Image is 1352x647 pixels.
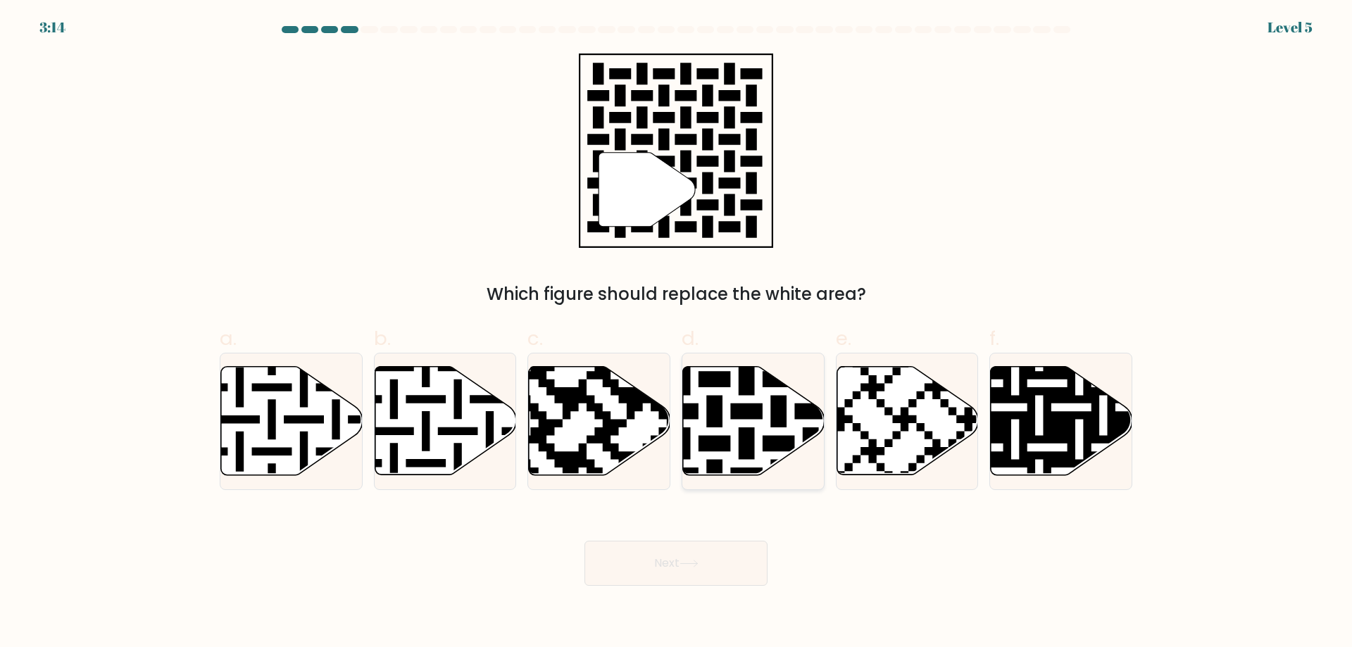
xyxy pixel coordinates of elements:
[599,153,695,227] g: "
[1267,17,1313,38] div: Level 5
[220,325,237,352] span: a.
[527,325,543,352] span: c.
[682,325,699,352] span: d.
[989,325,999,352] span: f.
[374,325,391,352] span: b.
[228,282,1124,307] div: Which figure should replace the white area?
[584,541,768,586] button: Next
[836,325,851,352] span: e.
[39,17,65,38] div: 3:14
